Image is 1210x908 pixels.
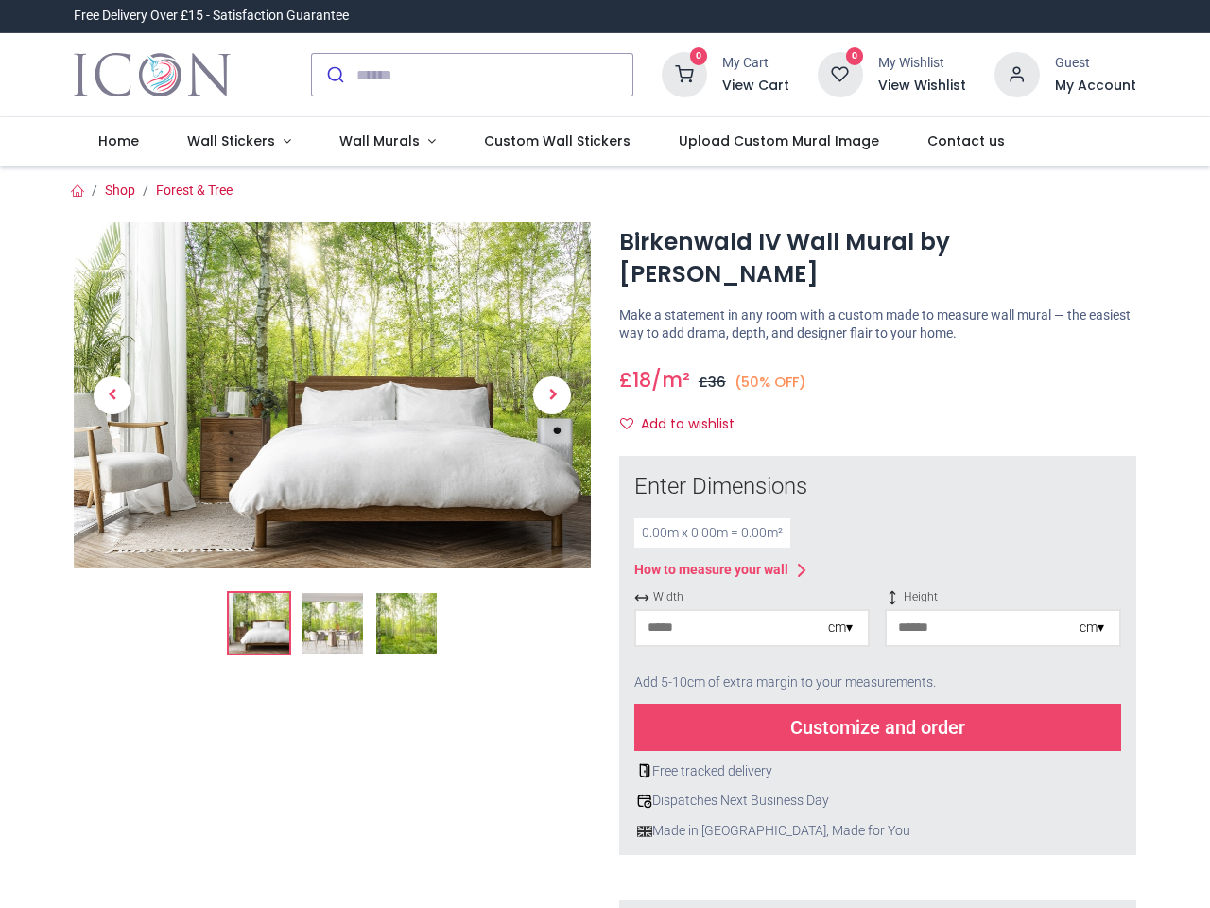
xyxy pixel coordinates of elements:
h1: Birkenwald IV Wall Mural by [PERSON_NAME] [619,226,1136,291]
div: cm ▾ [828,619,853,637]
span: Previous [94,376,131,414]
a: View Wishlist [878,77,966,96]
div: cm ▾ [1080,619,1104,637]
span: £ [619,366,651,393]
div: Enter Dimensions [634,471,1121,503]
sup: 0 [690,47,708,65]
img: WS-59937-03 [376,593,437,654]
a: 0 [662,66,707,81]
span: Wall Murals [339,131,420,150]
span: 18 [632,366,651,393]
span: £ [699,373,726,392]
span: Width [634,589,870,605]
div: My Cart [722,54,789,73]
button: Submit [312,54,356,96]
div: How to measure your wall [634,561,788,580]
span: Wall Stickers [187,131,275,150]
div: 0.00 m x 0.00 m = 0.00 m² [634,518,790,549]
iframe: Customer reviews powered by Trustpilot [739,7,1136,26]
a: Wall Murals [315,117,459,166]
img: Icon Wall Stickers [74,48,230,101]
div: Customize and order [634,704,1121,751]
span: Custom Wall Stickers [484,131,631,150]
span: /m² [651,366,690,393]
a: 0 [818,66,863,81]
span: Height [885,589,1120,605]
a: Wall Stickers [164,117,316,166]
a: Forest & Tree [156,183,233,198]
span: Next [533,376,571,414]
a: My Account [1055,77,1136,96]
span: Home [98,131,139,150]
span: Contact us [927,131,1005,150]
div: Add 5-10cm of extra margin to your measurements. [634,662,1121,704]
div: Made in [GEOGRAPHIC_DATA], Made for You [634,822,1121,841]
img: Birkenwald IV Wall Mural by Steffen Gierok [74,222,591,568]
a: Shop [105,183,135,198]
a: Next [513,274,591,516]
i: Add to wishlist [620,417,633,430]
img: WS-59937-02 [302,593,363,654]
div: My Wishlist [878,54,966,73]
div: Guest [1055,54,1136,73]
p: Make a statement in any room with a custom made to measure wall mural — the easiest way to add dr... [619,306,1136,343]
div: Dispatches Next Business Day [634,792,1121,811]
img: Birkenwald IV Wall Mural by Steffen Gierok [229,593,289,654]
div: Free tracked delivery [634,762,1121,781]
div: Free Delivery Over £15 - Satisfaction Guarantee [74,7,349,26]
button: Add to wishlistAdd to wishlist [619,409,751,441]
small: (50% OFF) [735,373,806,393]
sup: 0 [846,47,864,65]
span: Upload Custom Mural Image [679,131,879,150]
a: Previous [74,274,151,516]
a: Logo of Icon Wall Stickers [74,48,230,101]
span: 36 [708,373,726,392]
img: uk [637,824,652,839]
a: View Cart [722,77,789,96]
